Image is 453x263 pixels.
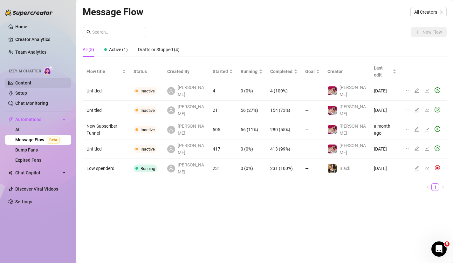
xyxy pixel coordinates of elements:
a: Bump Fans [15,147,38,152]
td: a month ago [370,120,400,139]
td: 417 [209,139,237,159]
div: All (5) [83,46,94,53]
span: ellipsis [404,146,409,151]
img: Guido [328,86,337,95]
td: Low spenders [83,159,130,178]
button: New Flow [411,27,447,37]
a: 1 [432,184,439,191]
td: 505 [209,120,237,139]
span: ellipsis [404,127,409,132]
span: Running [241,68,257,75]
td: — [301,159,324,178]
span: team [439,10,443,14]
button: right [439,183,447,191]
span: Goal [305,68,315,75]
li: Next Page [439,183,447,191]
td: 231 (100%) [266,159,301,178]
span: line-chart [424,88,429,93]
img: logo-BBDzfeDw.svg [5,10,53,16]
span: edit [414,107,419,112]
iframe: Intercom live chat [431,241,447,257]
th: Started [209,62,237,81]
span: Inactive [141,89,155,93]
a: Setup [15,91,27,96]
td: — [301,81,324,101]
td: [DATE] [370,159,400,178]
a: Chat Monitoring [15,101,48,106]
td: — [301,101,324,120]
span: 5 [444,241,450,246]
span: [PERSON_NAME] [340,143,366,155]
span: [PERSON_NAME] [178,103,205,117]
a: Creator Analytics [15,34,66,44]
a: Home [15,24,27,29]
span: edit [414,127,419,132]
a: Settings [15,199,32,204]
span: line-chart [424,165,429,171]
span: [PERSON_NAME] [340,124,366,136]
img: Guido [328,145,337,153]
td: Untitled [83,101,130,120]
span: user [169,147,173,151]
th: Status [130,62,163,81]
span: user [169,108,173,112]
span: Running [141,166,155,171]
div: Drafts or Stopped (4) [138,46,180,53]
img: svg%3e [435,165,440,171]
a: Expired Fans [15,158,41,163]
span: Beta [47,137,60,144]
span: Chat Copilot [15,168,60,178]
td: 211 [209,101,237,120]
li: 1 [431,183,439,191]
span: [PERSON_NAME] [340,104,366,116]
span: edit [414,165,419,171]
td: 0 (0%) [237,139,266,159]
td: — [301,120,324,139]
span: Completed [270,68,292,75]
span: Flow title [86,68,121,75]
td: [DATE] [370,101,400,120]
th: Completed [266,62,301,81]
span: ellipsis [404,107,409,112]
span: Inactive [141,127,155,132]
span: edit [414,146,419,151]
th: Last edit [370,62,400,81]
span: play-circle [435,107,440,112]
span: [PERSON_NAME] [178,123,205,137]
th: Flow title [83,62,130,81]
span: user [169,89,173,93]
span: play-circle [435,145,440,151]
span: user [169,166,173,171]
span: user [169,127,173,132]
li: Previous Page [424,183,431,191]
a: Team Analytics [15,50,46,55]
td: 56 (11%) [237,120,266,139]
button: left [424,183,431,191]
td: [DATE] [370,81,400,101]
th: Running [237,62,266,81]
span: line-chart [424,107,429,112]
td: 56 (27%) [237,101,266,120]
img: AI Chatter [44,66,53,75]
img: Guido [328,106,337,115]
th: Goal [301,62,324,81]
td: 4 (100%) [266,81,301,101]
span: All Creators [414,7,443,17]
span: left [426,185,429,189]
td: Untitled [83,139,130,159]
td: 231 [209,159,237,178]
span: play-circle [435,126,440,132]
span: Black [340,166,350,171]
img: Guido [328,125,337,134]
span: play-circle [435,87,440,93]
th: Creator [324,62,370,81]
a: Discover Viral Videos [15,186,58,192]
span: [PERSON_NAME] [178,161,205,175]
span: Active (1) [109,47,128,52]
td: 0 (0%) [237,159,266,178]
td: [DATE] [370,139,400,159]
img: Chat Copilot [8,171,12,175]
span: Automations [15,114,60,125]
span: [PERSON_NAME] [178,84,205,98]
td: New Subscriber Funnel [83,120,130,139]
